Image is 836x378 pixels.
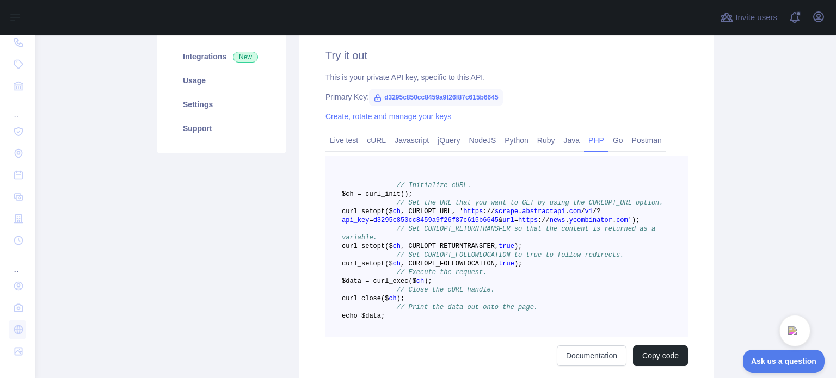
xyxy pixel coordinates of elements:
span: echo $data; [342,312,385,320]
span: url [502,216,514,224]
span: . [518,208,522,215]
a: Live test [325,132,362,149]
span: / [593,208,597,215]
iframe: Toggle Customer Support [743,350,825,373]
span: curl [342,260,358,268]
span: , CURLOPT_URL, ' [401,208,463,215]
span: ) [514,260,518,268]
a: Postman [628,132,666,149]
span: curl [342,243,358,250]
span: // Initialize cURL. [397,182,471,189]
span: _init() [381,190,408,198]
span: // Set the URL that you want to GET by using the CURLOPT_URL option. [397,199,663,207]
span: New [233,52,258,63]
span: true [499,243,514,250]
span: ) [424,277,428,285]
span: https [518,216,538,224]
span: v1 [585,208,593,215]
span: . [565,208,569,215]
div: Primary Key: [325,91,688,102]
span: // Print the data out onto the page. [397,303,538,311]
a: Create, rotate and manage your keys [325,112,451,121]
a: Documentation [557,345,626,366]
span: _setopt($ [358,260,393,268]
span: curl [342,295,358,302]
span: : [538,216,542,224]
span: abstractapi [522,208,565,215]
span: / [491,208,495,215]
span: ch [416,277,424,285]
span: // Execute the request. [397,269,487,276]
h2: Try it out [325,48,688,63]
span: ch [389,295,396,302]
span: com [616,216,628,224]
span: = [514,216,518,224]
a: NodeJS [464,132,500,149]
div: This is your private API key, specific to this API. [325,72,688,83]
span: _close($ [358,295,389,302]
span: . [612,216,616,224]
span: ; [518,260,522,268]
span: api_key [342,216,369,224]
a: Support [170,116,273,140]
span: d3295c850cc8459a9f26f87c615b6645 [369,89,503,106]
a: Python [500,132,533,149]
span: com [569,208,581,215]
a: Java [560,132,585,149]
span: & [499,216,502,224]
a: Ruby [533,132,560,149]
span: ; [636,216,640,224]
span: ; [408,190,412,198]
span: _setopt($ [358,208,393,215]
span: d3295c850cc8459a9f26f87c615b6645 [373,216,499,224]
span: _setopt($ [358,243,393,250]
a: Settings [170,92,273,116]
span: ; [518,243,522,250]
span: news [550,216,565,224]
div: ... [9,252,26,274]
a: cURL [362,132,390,149]
span: ; [401,295,404,302]
span: ? [597,208,600,215]
span: = [369,216,373,224]
span: $ch = curl [342,190,381,198]
span: ch [393,260,401,268]
span: https [463,208,483,215]
a: Usage [170,69,273,92]
span: _exec($ [389,277,416,285]
span: // Close the cURL handle. [397,286,495,294]
span: / [487,208,490,215]
button: Copy code [633,345,688,366]
a: Go [608,132,628,149]
span: , CURLOPT_RETURNTRANSFER, [401,243,499,250]
span: / [542,216,545,224]
span: ch [393,208,401,215]
a: Integrations New [170,45,273,69]
span: Invite users [735,11,777,24]
a: Javascript [390,132,433,149]
span: ) [514,243,518,250]
a: PHP [584,132,608,149]
div: ... [9,98,26,120]
span: // Set CURLOPT_RETURNTRANSFER so that the content is returned as a variable. [342,225,659,241]
span: true [499,260,514,268]
span: ycombinator [569,216,612,224]
span: ch [393,243,401,250]
span: scrape [495,208,518,215]
span: / [581,208,585,215]
span: ) [397,295,401,302]
span: / [546,216,550,224]
a: jQuery [433,132,464,149]
span: . [565,216,569,224]
span: $data = curl [342,277,389,285]
button: Invite users [718,9,779,26]
span: : [483,208,487,215]
span: // Set CURLOPT_FOLLOWLOCATION to true to follow redirects. [397,251,624,259]
span: , CURLOPT_FOLLOWLOCATION, [401,260,499,268]
span: curl [342,208,358,215]
span: ') [628,216,636,224]
span: ; [428,277,432,285]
